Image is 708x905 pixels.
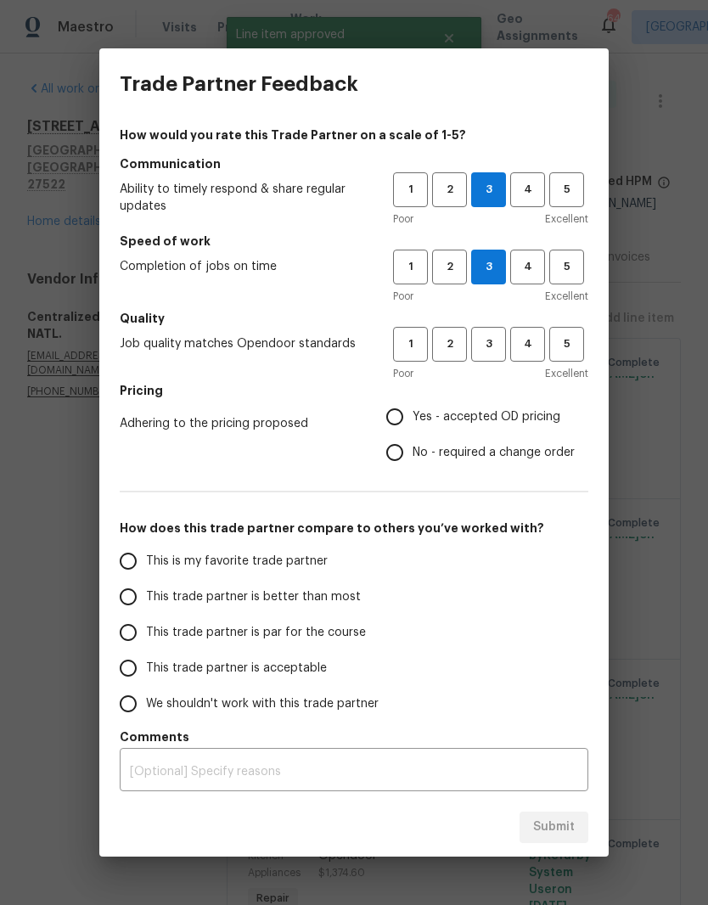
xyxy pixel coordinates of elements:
[146,695,379,713] span: We shouldn't work with this trade partner
[512,257,543,277] span: 4
[510,250,545,284] button: 4
[473,334,504,354] span: 3
[510,172,545,207] button: 4
[545,288,588,305] span: Excellent
[510,327,545,362] button: 4
[434,334,465,354] span: 2
[395,334,426,354] span: 1
[120,258,366,275] span: Completion of jobs on time
[545,211,588,228] span: Excellent
[120,382,588,399] h5: Pricing
[434,257,465,277] span: 2
[549,250,584,284] button: 5
[395,180,426,200] span: 1
[393,327,428,362] button: 1
[120,310,588,327] h5: Quality
[120,155,588,172] h5: Communication
[393,211,413,228] span: Poor
[551,334,582,354] span: 5
[120,520,588,537] h5: How does this trade partner compare to others you’ve worked with?
[471,327,506,362] button: 3
[120,728,588,745] h5: Comments
[471,250,506,284] button: 3
[432,250,467,284] button: 2
[551,180,582,200] span: 5
[472,257,505,277] span: 3
[146,624,366,642] span: This trade partner is par for the course
[549,327,584,362] button: 5
[120,181,366,215] span: Ability to timely respond & share regular updates
[120,415,359,432] span: Adhering to the pricing proposed
[545,365,588,382] span: Excellent
[393,172,428,207] button: 1
[434,180,465,200] span: 2
[120,126,588,143] h4: How would you rate this Trade Partner on a scale of 1-5?
[413,408,560,426] span: Yes - accepted OD pricing
[395,257,426,277] span: 1
[512,180,543,200] span: 4
[549,172,584,207] button: 5
[472,180,505,200] span: 3
[386,399,588,470] div: Pricing
[471,172,506,207] button: 3
[120,233,588,250] h5: Speed of work
[413,444,575,462] span: No - required a change order
[432,172,467,207] button: 2
[393,365,413,382] span: Poor
[120,335,366,352] span: Job quality matches Opendoor standards
[432,327,467,362] button: 2
[512,334,543,354] span: 4
[120,72,358,96] h3: Trade Partner Feedback
[146,553,328,571] span: This is my favorite trade partner
[393,250,428,284] button: 1
[146,660,327,677] span: This trade partner is acceptable
[393,288,413,305] span: Poor
[551,257,582,277] span: 5
[146,588,361,606] span: This trade partner is better than most
[120,543,588,722] div: How does this trade partner compare to others you’ve worked with?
